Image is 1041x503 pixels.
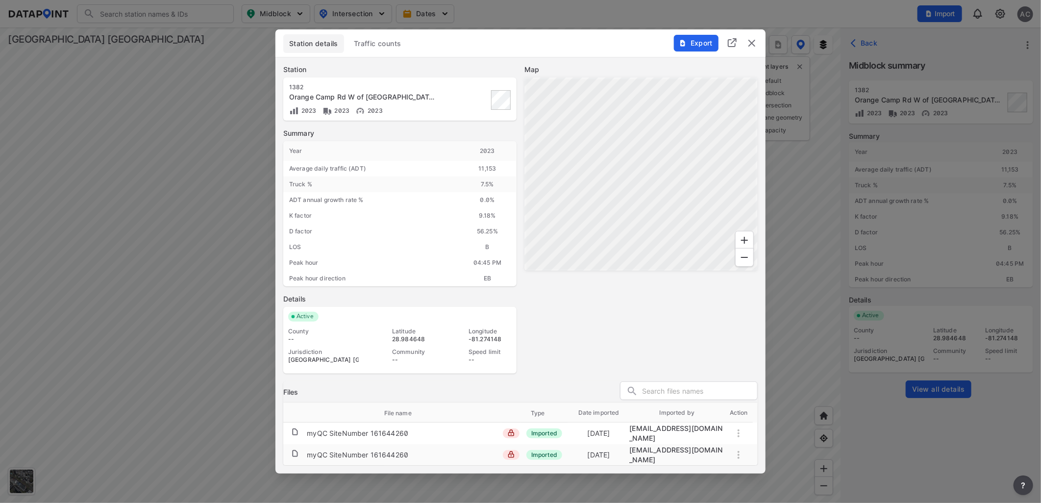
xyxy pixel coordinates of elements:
[469,327,512,335] div: Longitude
[365,107,383,114] span: 2023
[679,38,712,48] span: Export
[291,428,299,436] img: file.af1f9d02.svg
[283,255,458,271] div: Peak hour
[283,161,458,176] div: Average daily traffic (ADT)
[307,428,408,438] div: myQC SiteNumber 161644260
[283,192,458,208] div: ADT annual growth rate %
[392,356,435,364] div: --
[293,312,319,322] span: Active
[384,409,424,418] span: File name
[458,192,517,208] div: 0.0 %
[458,239,517,255] div: B
[283,141,458,161] div: Year
[354,39,401,49] span: Traffic counts
[299,107,317,114] span: 2023
[458,141,517,161] div: 2023
[458,271,517,286] div: EB
[289,83,439,91] div: 1382
[739,251,750,263] svg: Zoom Out
[355,106,365,116] img: Vehicle speed
[283,208,458,224] div: K factor
[283,271,458,286] div: Peak hour direction
[283,65,517,75] label: Station
[283,224,458,239] div: D factor
[726,37,738,49] img: full_screen.b7bf9a36.svg
[469,348,512,356] div: Speed limit
[674,35,719,51] button: Export
[283,387,298,397] h3: Files
[746,37,758,49] button: delete
[322,106,332,116] img: Vehicle class
[288,335,359,343] div: --
[469,335,512,343] div: -81.274148
[283,176,458,192] div: Truck %
[735,231,754,250] div: Zoom In
[283,294,517,304] label: Details
[288,348,359,356] div: Jurisdiction
[283,128,517,138] label: Summary
[739,234,750,246] svg: Zoom In
[289,106,299,116] img: Volume count
[458,208,517,224] div: 9.18%
[568,403,630,423] th: Date imported
[291,450,299,457] img: file.af1f9d02.svg
[735,248,754,267] div: Zoom Out
[642,384,757,399] input: Search files names
[458,224,517,239] div: 56.25%
[392,335,435,343] div: 28.984648
[526,428,562,438] span: Imported
[458,176,517,192] div: 7.5 %
[524,65,758,75] label: Map
[289,92,439,102] div: Orange Camp Rd W of Blue Lake Ave [1382]
[568,424,630,443] td: [DATE]
[332,107,350,114] span: 2023
[724,403,753,423] th: Action
[1014,476,1033,495] button: more
[392,327,435,335] div: Latitude
[289,39,338,49] span: Station details
[568,446,630,464] td: [DATE]
[630,445,725,465] div: migration@data-point.io
[307,450,408,460] div: myQC SiteNumber 161644260
[630,424,725,443] div: migration@data-point.io
[508,429,515,436] img: lock_close.8fab59a9.svg
[630,403,725,423] th: Imported by
[458,161,517,176] div: 11,153
[508,451,515,458] img: lock_close.8fab59a9.svg
[283,34,758,53] div: basic tabs example
[679,39,687,47] img: File%20-%20Download.70cf71cd.svg
[469,356,512,364] div: --
[526,450,562,460] span: Imported
[283,239,458,255] div: LOS
[1019,479,1027,491] span: ?
[746,37,758,49] img: close.efbf2170.svg
[458,255,517,271] div: 04:45 PM
[288,356,359,364] div: [GEOGRAPHIC_DATA] [GEOGRAPHIC_DATA]
[288,327,359,335] div: County
[392,348,435,356] div: Community
[531,409,558,418] span: Type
